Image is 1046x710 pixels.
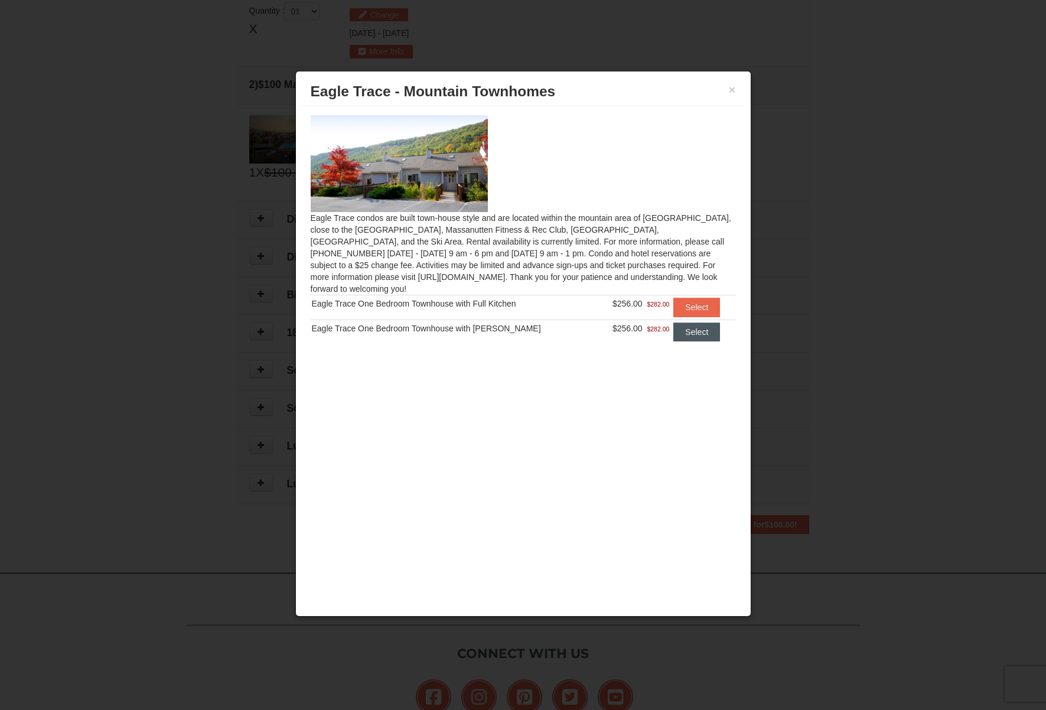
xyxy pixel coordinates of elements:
[311,115,488,212] img: 19218983-1-9b289e55.jpg
[312,298,597,310] div: Eagle Trace One Bedroom Townhouse with Full Kitchen
[647,298,669,310] span: $282.00
[312,323,597,334] div: Eagle Trace One Bedroom Townhouse with [PERSON_NAME]
[647,323,669,335] span: $282.00
[729,84,736,96] button: ×
[612,324,643,333] span: $256.00
[612,299,643,308] span: $256.00
[302,106,745,364] div: Eagle Trace condos are built town-house style and are located within the mountain area of [GEOGRA...
[311,83,556,99] span: Eagle Trace - Mountain Townhomes
[673,298,720,317] button: Select
[673,323,720,341] button: Select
